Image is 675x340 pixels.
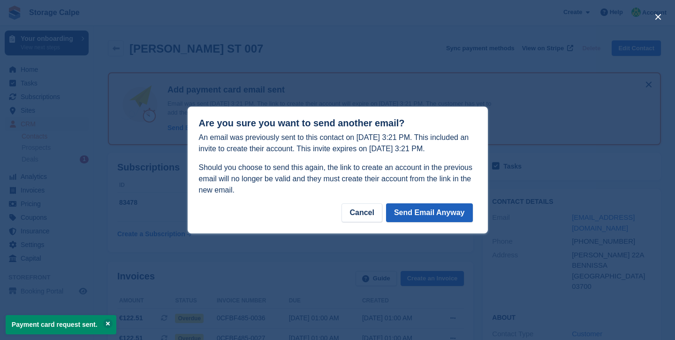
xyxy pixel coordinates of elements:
[341,203,382,222] div: Cancel
[199,132,477,155] p: An email was previously sent to this contact on [DATE] 3:21 PM. This included an invite to create...
[651,9,666,24] button: close
[386,203,473,222] button: Send Email Anyway
[199,118,477,129] h1: Are you sure you want to send another email?
[199,162,477,196] p: Should you choose to send this again, the link to create an account in the previous email will no...
[6,315,116,334] p: Payment card request sent.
